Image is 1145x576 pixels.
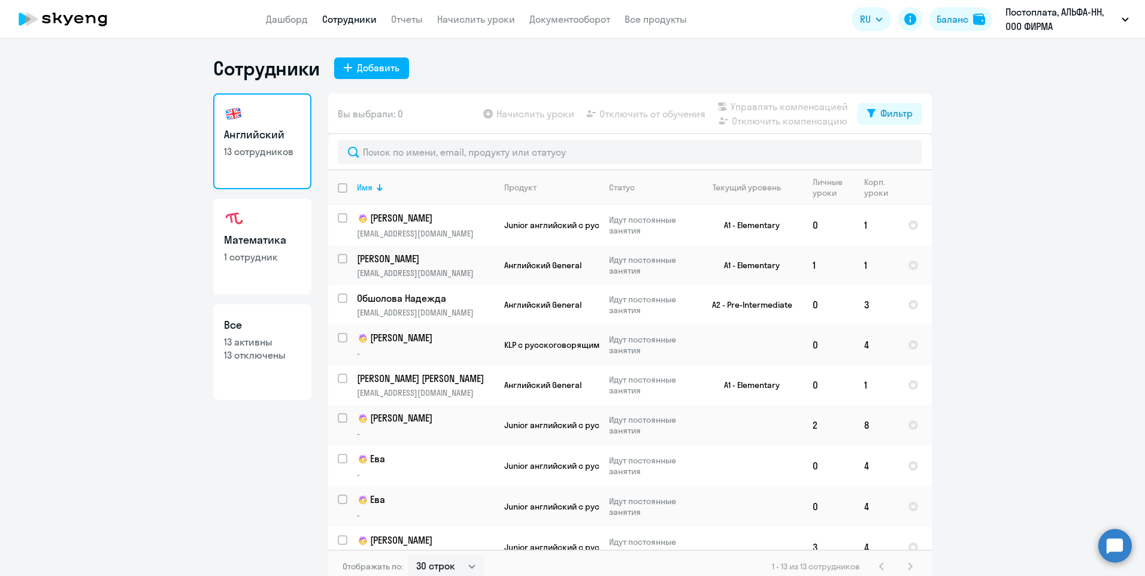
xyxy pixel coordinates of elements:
[357,268,494,278] p: [EMAIL_ADDRESS][DOMAIN_NAME]
[855,445,898,486] td: 4
[357,331,492,345] p: [PERSON_NAME]
[504,220,729,231] span: Junior английский с русскоговорящим преподавателем
[504,299,581,310] span: Английский General
[391,13,423,25] a: Отчеты
[529,13,610,25] a: Документооборот
[609,496,691,517] p: Идут постоянные занятия
[224,232,301,248] h3: Математика
[357,292,492,305] p: Обшолова Надежда
[357,452,492,466] p: Ева
[334,57,409,79] button: Добавить
[880,106,913,120] div: Фильтр
[437,13,515,25] a: Начислить уроки
[213,199,311,295] a: Математика1 сотрудник
[266,13,308,25] a: Дашборд
[338,140,922,164] input: Поиск по имени, email, продукту или статусу
[855,205,898,245] td: 1
[803,325,855,365] td: 0
[504,460,729,471] span: Junior английский с русскоговорящим преподавателем
[609,254,691,276] p: Идут постоянные занятия
[803,445,855,486] td: 0
[504,542,729,553] span: Junior английский с русскоговорящим преподавателем
[803,285,855,325] td: 0
[504,339,669,350] span: KLP с русскоговорящим преподавателем
[224,104,243,123] img: english
[357,387,494,398] p: [EMAIL_ADDRESS][DOMAIN_NAME]
[357,493,494,507] a: childЕва
[855,325,898,365] td: 4
[213,56,320,80] h1: Сотрудники
[357,252,494,265] a: [PERSON_NAME]
[692,285,803,325] td: A2 - Pre-Intermediate
[864,177,898,198] div: Корп. уроки
[609,455,691,477] p: Идут постоянные занятия
[803,527,855,568] td: 3
[973,13,985,25] img: balance
[213,93,311,189] a: Английский13 сотрудников
[357,411,492,426] p: [PERSON_NAME]
[338,107,403,121] span: Вы выбрали: 0
[357,469,494,480] p: -
[504,182,599,193] div: Продукт
[357,211,492,226] p: [PERSON_NAME]
[357,494,369,506] img: child
[609,294,691,316] p: Идут постоянные занятия
[855,405,898,445] td: 8
[357,60,399,75] div: Добавить
[855,527,898,568] td: 4
[224,210,243,229] img: math
[701,182,802,193] div: Текущий уровень
[692,205,803,245] td: A1 - Elementary
[692,365,803,405] td: A1 - Elementary
[609,182,635,193] div: Статус
[357,411,494,426] a: child[PERSON_NAME]
[855,245,898,285] td: 1
[999,5,1135,34] button: Постоплата, АЛЬФА-НН, ООО ФИРМА
[357,372,494,385] a: [PERSON_NAME] [PERSON_NAME]
[357,493,492,507] p: Ева
[803,405,855,445] td: 2
[609,182,691,193] div: Статус
[803,365,855,405] td: 0
[713,182,781,193] div: Текущий уровень
[357,413,369,425] img: child
[504,380,581,390] span: Английский General
[357,453,369,465] img: child
[357,533,492,548] p: [PERSON_NAME]
[937,12,968,26] div: Баланс
[609,414,691,436] p: Идут постоянные занятия
[858,103,922,125] button: Фильтр
[357,535,369,547] img: child
[609,374,691,396] p: Идут постоянные занятия
[609,536,691,558] p: Идут постоянные занятия
[224,250,301,263] p: 1 сотрудник
[803,245,855,285] td: 1
[609,214,691,236] p: Идут постоянные занятия
[357,307,494,318] p: [EMAIL_ADDRESS][DOMAIN_NAME]
[357,428,494,439] p: -
[343,561,403,572] span: Отображать по:
[357,452,494,466] a: childЕва
[504,420,729,431] span: Junior английский с русскоговорящим преподавателем
[357,510,494,520] p: -
[929,7,992,31] button: Балансbalance
[772,561,860,572] span: 1 - 13 из 13 сотрудников
[864,177,888,198] div: Корп. уроки
[224,127,301,143] h3: Английский
[504,182,537,193] div: Продукт
[855,486,898,527] td: 4
[860,12,871,26] span: RU
[803,486,855,527] td: 0
[357,182,372,193] div: Имя
[224,335,301,348] p: 13 активны
[224,348,301,362] p: 13 отключены
[625,13,687,25] a: Все продукты
[357,372,492,385] p: [PERSON_NAME] [PERSON_NAME]
[357,228,494,239] p: [EMAIL_ADDRESS][DOMAIN_NAME]
[855,365,898,405] td: 1
[852,7,891,31] button: RU
[504,260,581,271] span: Английский General
[224,145,301,158] p: 13 сотрудников
[855,285,898,325] td: 3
